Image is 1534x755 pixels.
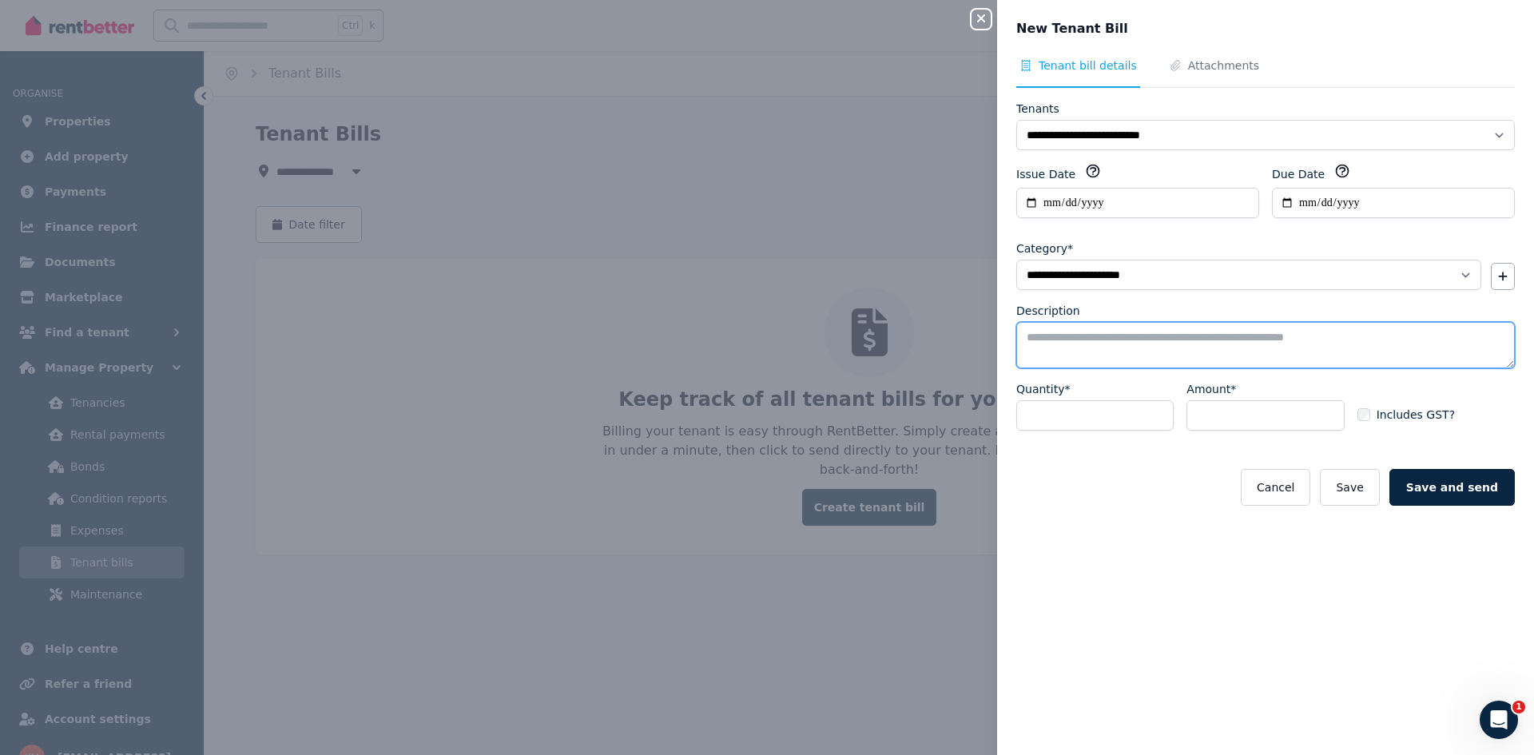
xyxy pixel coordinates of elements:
label: Due Date [1272,166,1325,182]
button: Save and send [1389,469,1515,506]
label: Description [1016,303,1080,319]
label: Issue Date [1016,166,1075,182]
nav: Tabs [1016,58,1515,88]
iframe: Intercom live chat [1480,701,1518,739]
label: Category* [1016,240,1073,256]
input: Includes GST? [1357,408,1370,421]
span: 1 [1512,701,1525,713]
label: Tenants [1016,101,1059,117]
label: Quantity* [1016,381,1071,397]
label: Amount* [1186,381,1236,397]
span: Tenant bill details [1039,58,1137,74]
span: Attachments [1188,58,1259,74]
button: Save [1320,469,1379,506]
button: Cancel [1241,469,1310,506]
span: Includes GST? [1377,407,1455,423]
span: New Tenant Bill [1016,19,1128,38]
